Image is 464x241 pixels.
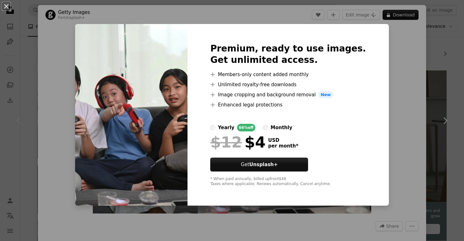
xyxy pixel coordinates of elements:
[210,81,366,88] li: Unlimited royalty-free downloads
[268,143,298,149] span: per month *
[318,91,333,99] span: New
[249,162,278,167] strong: Unsplash+
[271,124,292,131] div: monthly
[210,134,265,150] div: $4
[210,158,308,172] button: GetUnsplash+
[210,91,366,99] li: Image cropping and background removal
[237,124,256,131] div: 66% off
[210,71,366,78] li: Members-only content added monthly
[75,24,187,206] img: premium_photo-1661661299470-cd9b584c390e
[210,177,366,187] div: * When paid annually, billed upfront $48 Taxes where applicable. Renews automatically. Cancel any...
[263,125,268,130] input: monthly
[210,134,242,150] span: $12
[218,124,234,131] div: yearly
[210,43,366,66] h2: Premium, ready to use images. Get unlimited access.
[210,101,366,109] li: Enhanced legal protections
[210,125,215,130] input: yearly66%off
[268,137,298,143] span: USD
